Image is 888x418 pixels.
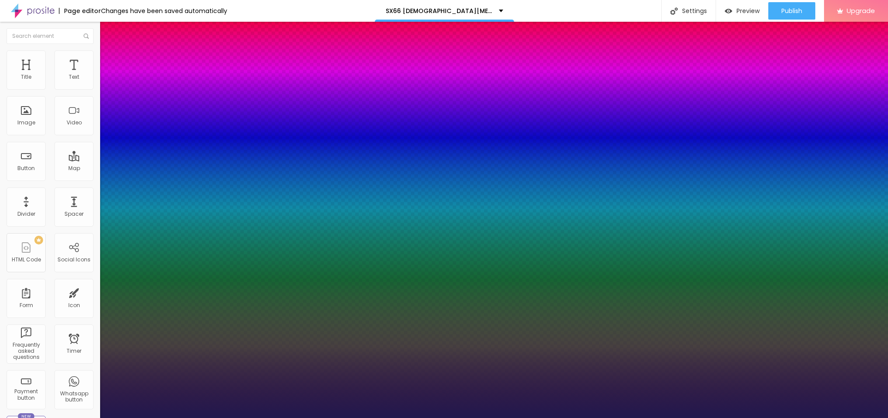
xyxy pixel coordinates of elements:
button: Publish [768,2,815,20]
div: Whatsapp button [57,391,91,403]
div: Page editor [59,8,101,14]
div: Divider [17,211,35,217]
div: Form [20,302,33,308]
div: Video [67,120,82,126]
img: view-1.svg [725,7,732,15]
div: Icon [68,302,80,308]
span: Upgrade [847,7,875,14]
div: Title [21,74,31,80]
button: Preview [716,2,768,20]
img: Icone [84,33,89,39]
img: Icone [670,7,678,15]
p: SX66 [DEMOGRAPHIC_DATA][MEDICAL_DATA] [GEOGRAPHIC_DATA] [386,8,492,14]
div: Payment button [9,388,43,401]
input: Search element [7,28,94,44]
div: Spacer [64,211,84,217]
span: Publish [781,7,802,14]
div: Map [68,165,80,171]
div: Social Icons [57,257,91,263]
div: Frequently asked questions [9,342,43,361]
div: Timer [67,348,81,354]
div: HTML Code [12,257,41,263]
div: Text [69,74,79,80]
div: Changes have been saved automatically [101,8,227,14]
div: Button [17,165,35,171]
span: Preview [737,7,760,14]
div: Image [17,120,35,126]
